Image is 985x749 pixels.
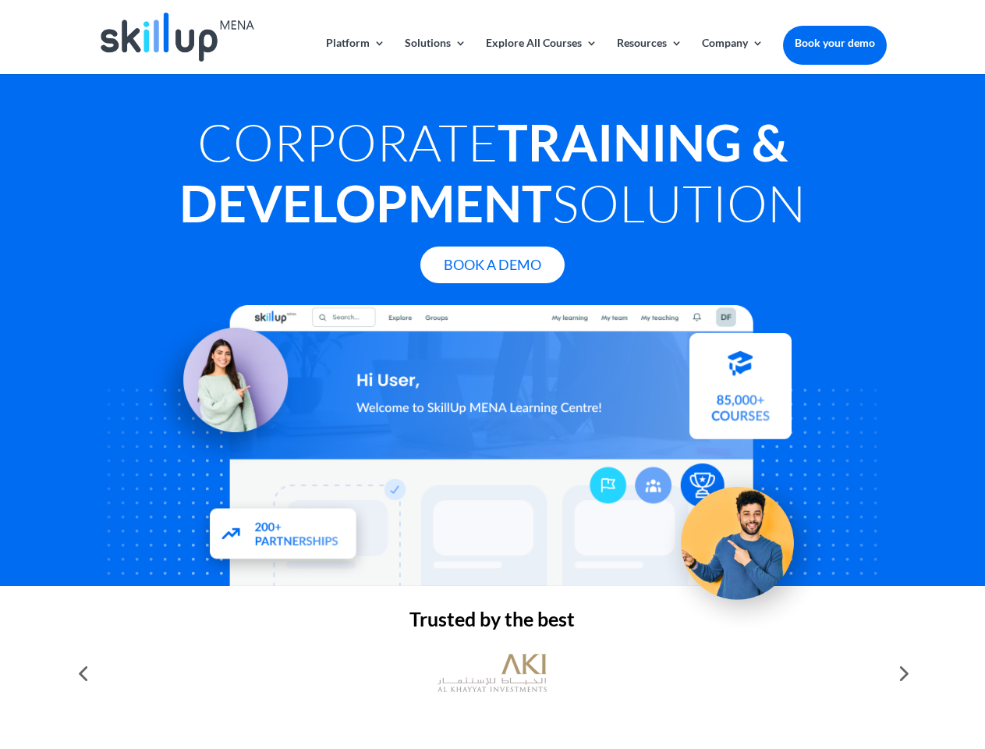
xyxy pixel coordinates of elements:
[101,12,253,62] img: Skillup Mena
[405,37,466,74] a: Solutions
[702,37,764,74] a: Company
[193,493,374,578] img: Partners - SkillUp Mena
[617,37,682,74] a: Resources
[98,112,886,241] h1: Corporate Solution
[420,247,565,283] a: Book A Demo
[783,26,887,60] a: Book your demo
[98,609,886,637] h2: Trusted by the best
[725,580,985,749] iframe: Chat Widget
[438,646,547,701] img: al khayyat investments logo
[658,454,831,627] img: Upskill your workforce - SkillUp
[689,339,792,445] img: Courses library - SkillUp MENA
[326,37,385,74] a: Platform
[146,311,303,468] img: Learning Management Solution - SkillUp
[179,112,788,233] strong: Training & Development
[486,37,597,74] a: Explore All Courses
